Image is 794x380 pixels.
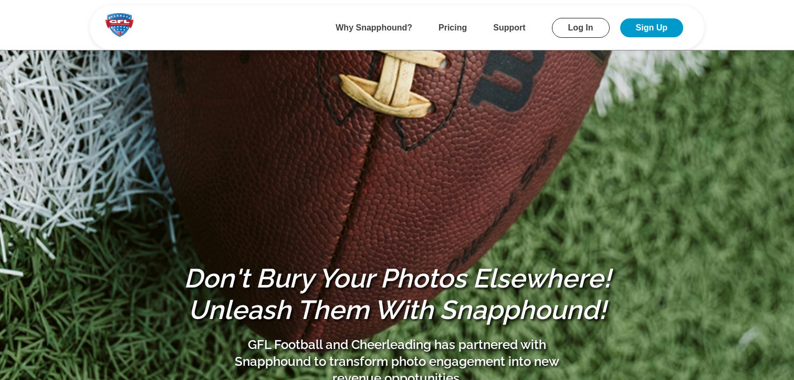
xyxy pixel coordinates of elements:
h1: Don't Bury Your Photos Elsewhere! Unleash Them With Snapphound! [176,263,618,326]
img: Snapphound Logo [106,13,133,37]
a: Log In [552,18,610,38]
a: Support [493,23,525,32]
a: Pricing [438,23,467,32]
a: Why Snapphound? [336,23,412,32]
a: Sign Up [620,18,683,37]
